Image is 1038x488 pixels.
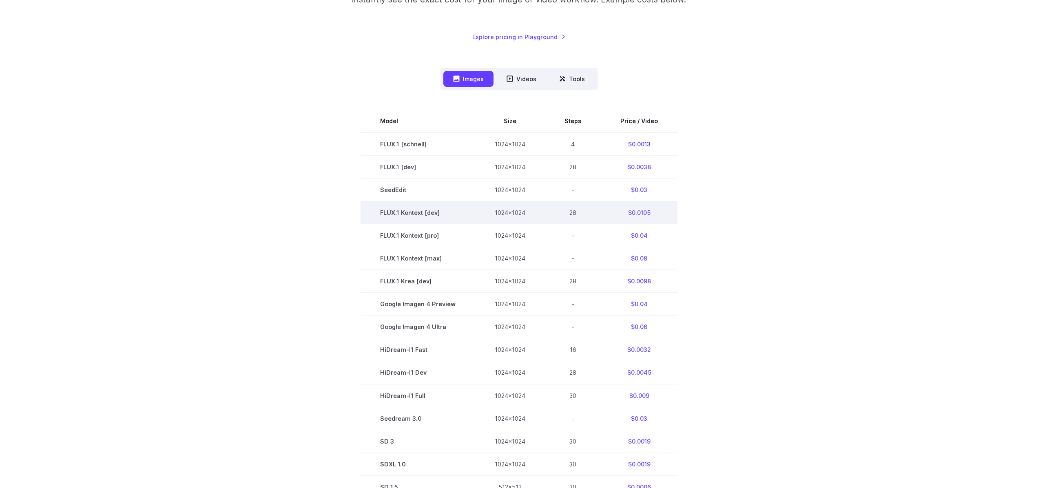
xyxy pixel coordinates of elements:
[601,270,677,293] td: $0.0098
[545,270,601,293] td: 28
[601,132,677,156] td: $0.0013
[475,407,545,430] td: 1024x1024
[601,430,677,453] td: $0.0019
[361,384,475,407] td: HiDream-I1 Full
[601,156,677,179] td: $0.0038
[545,247,601,270] td: -
[475,316,545,338] td: 1024x1024
[601,110,677,132] th: Price / Video
[601,201,677,224] td: $0.0105
[545,430,601,453] td: 30
[361,110,475,132] th: Model
[475,453,545,475] td: 1024x1024
[361,316,475,338] td: Google Imagen 4 Ultra
[361,132,475,156] td: FLUX.1 [schnell]
[601,224,677,247] td: $0.04
[545,453,601,475] td: 30
[472,32,566,42] a: Explore pricing in Playground
[549,71,595,87] button: Tools
[545,132,601,156] td: 4
[497,71,546,87] button: Videos
[475,270,545,293] td: 1024x1024
[601,407,677,430] td: $0.03
[545,338,601,361] td: 16
[475,156,545,179] td: 1024x1024
[475,179,545,201] td: 1024x1024
[601,338,677,361] td: $0.0032
[475,293,545,316] td: 1024x1024
[545,224,601,247] td: -
[601,384,677,407] td: $0.009
[361,430,475,453] td: SD 3
[361,224,475,247] td: FLUX.1 Kontext [pro]
[361,156,475,179] td: FLUX.1 [dev]
[545,361,601,384] td: 28
[601,316,677,338] td: $0.06
[361,338,475,361] td: HiDream-I1 Fast
[475,110,545,132] th: Size
[475,338,545,361] td: 1024x1024
[475,132,545,156] td: 1024x1024
[545,110,601,132] th: Steps
[475,430,545,453] td: 1024x1024
[601,361,677,384] td: $0.0045
[361,293,475,316] td: Google Imagen 4 Preview
[475,384,545,407] td: 1024x1024
[361,201,475,224] td: FLUX.1 Kontext [dev]
[545,201,601,224] td: 28
[361,179,475,201] td: SeedEdit
[475,361,545,384] td: 1024x1024
[601,179,677,201] td: $0.03
[361,270,475,293] td: FLUX.1 Krea [dev]
[545,179,601,201] td: -
[361,361,475,384] td: HiDream-I1 Dev
[601,293,677,316] td: $0.04
[475,201,545,224] td: 1024x1024
[475,247,545,270] td: 1024x1024
[443,71,494,87] button: Images
[545,384,601,407] td: 30
[601,453,677,475] td: $0.0019
[475,224,545,247] td: 1024x1024
[545,293,601,316] td: -
[361,247,475,270] td: FLUX.1 Kontext [max]
[545,407,601,430] td: -
[601,247,677,270] td: $0.08
[361,453,475,475] td: SDXL 1.0
[545,316,601,338] td: -
[361,407,475,430] td: Seedream 3.0
[545,156,601,179] td: 28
